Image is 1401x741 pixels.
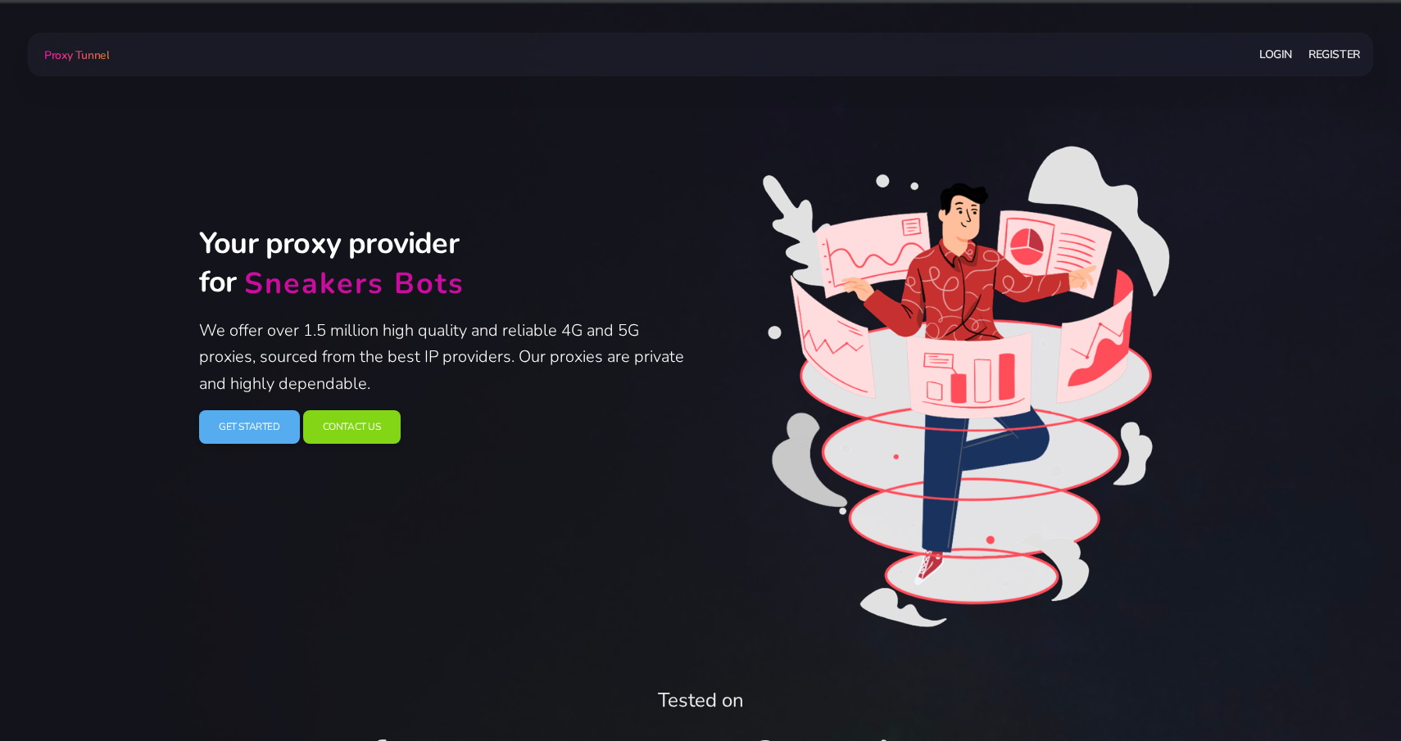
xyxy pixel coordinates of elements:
[199,318,691,398] p: We offer over 1.5 million high quality and reliable 4G and 5G proxies, sourced from the best IP p...
[199,410,300,444] a: Get Started
[1308,39,1360,70] a: Register
[1259,39,1292,70] a: Login
[303,410,401,444] a: Contact Us
[1322,662,1381,721] iframe: Webchat Widget
[41,42,109,68] a: Proxy Tunnel
[209,685,1192,715] div: Tested on
[199,225,691,305] h2: Your proxy provider for
[44,47,109,63] span: Proxy Tunnel
[244,265,465,304] div: Sneakers Bots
